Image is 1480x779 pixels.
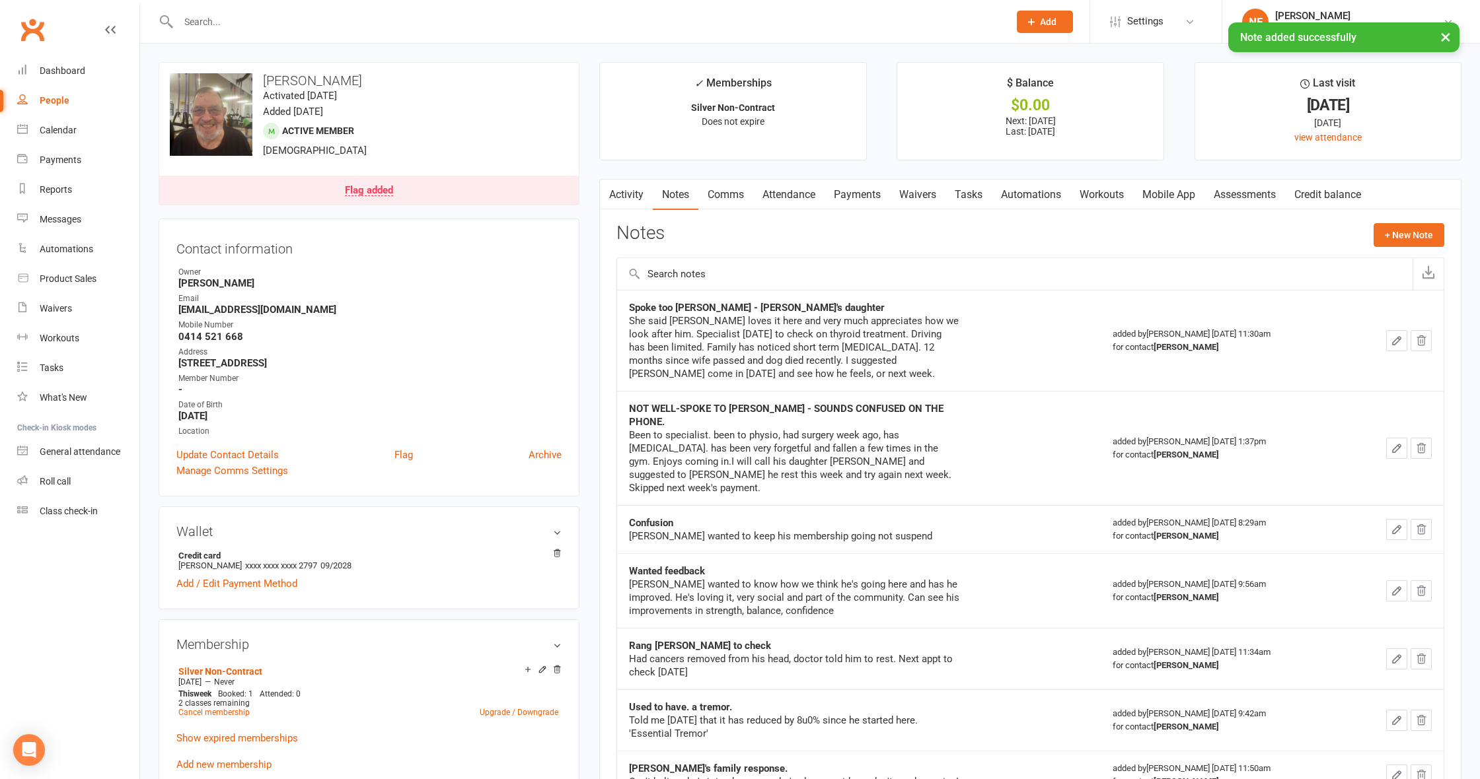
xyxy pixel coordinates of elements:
div: Flag added [345,186,393,196]
div: What's New [40,392,87,403]
a: Calendar [17,116,139,145]
div: Mobile Number [178,319,562,331]
strong: [PERSON_NAME] [178,277,562,289]
a: Mobile App [1133,180,1204,210]
div: added by [PERSON_NAME] [DATE] 1:37pm [1113,435,1337,461]
div: added by [PERSON_NAME] [DATE] 9:42am [1113,707,1337,733]
strong: Credit card [178,551,555,560]
p: Next: [DATE] Last: [DATE] [909,116,1151,137]
strong: Used to have. a tremor. [629,701,732,713]
div: $0.00 [909,98,1151,112]
strong: [PERSON_NAME] [1154,450,1219,459]
a: Comms [698,180,753,210]
button: × [1434,22,1458,51]
strong: [DATE] [178,410,562,422]
div: Told me [DATE] that it has reduced by 8u0% since he started here. 'Essential Tremor' [629,714,959,740]
a: Silver Non-Contract [178,666,262,677]
a: Dashboard [17,56,139,86]
span: Add [1040,17,1056,27]
div: for contact [1113,720,1337,733]
a: Class kiosk mode [17,496,139,526]
div: Reports [40,184,72,195]
a: Payments [825,180,890,210]
span: This [178,689,194,698]
strong: Wanted feedback [629,565,705,577]
strong: [PERSON_NAME]'s family response. [629,762,788,774]
img: image1742513610.png [170,73,252,156]
a: Waivers [17,294,139,323]
div: General attendance [40,446,120,457]
a: Add new membership [176,759,272,770]
a: Workouts [1070,180,1133,210]
span: Settings [1127,7,1164,36]
strong: Silver Non-Contract [691,102,775,113]
h3: Membership [176,637,562,652]
div: Product Sales [40,273,96,284]
h3: Contact information [176,236,562,256]
a: What's New [17,383,139,413]
strong: [EMAIL_ADDRESS][DOMAIN_NAME] [178,304,562,316]
span: [DEMOGRAPHIC_DATA] [263,145,367,156]
div: Waivers [40,303,72,314]
strong: [PERSON_NAME] [1154,722,1219,731]
a: Show expired memberships [176,732,298,744]
div: — [175,677,562,687]
a: view attendance [1294,132,1362,143]
div: for contact [1113,529,1337,543]
div: Dashboard [40,65,85,76]
strong: Confusion [629,517,673,529]
div: Tasks [40,362,63,373]
div: Date of Birth [178,399,562,411]
span: 09/2028 [320,560,351,570]
strong: [STREET_ADDRESS] [178,357,562,369]
a: Roll call [17,467,139,496]
div: Calendar [40,125,77,135]
strong: 0414 521 668 [178,331,562,343]
div: Location [178,425,562,438]
h3: Wallet [176,524,562,539]
div: added by [PERSON_NAME] [DATE] 11:34am [1113,646,1337,672]
div: Owner [178,266,562,279]
span: Never [214,677,235,687]
div: Payments [40,154,81,165]
div: Been to specialist. been to physio, had surgery week ago, has [MEDICAL_DATA]. has been very forge... [629,428,959,494]
strong: [PERSON_NAME] [1154,660,1219,670]
a: Tasks [945,180,992,210]
div: week [175,689,215,698]
span: [DATE] [178,677,202,687]
div: People [40,95,69,106]
div: Community Moves [GEOGRAPHIC_DATA] [1275,22,1443,34]
strong: - [178,384,562,395]
strong: [PERSON_NAME] [1154,342,1219,352]
span: xxxx xxxx xxxx 2797 [245,560,317,570]
a: Product Sales [17,264,139,294]
a: Assessments [1204,180,1285,210]
div: Automations [40,244,93,254]
span: Attended: 0 [260,689,301,698]
div: added by [PERSON_NAME] [DATE] 8:29am [1113,516,1337,543]
div: $ Balance [1007,75,1054,98]
a: Reports [17,175,139,205]
i: ✓ [694,77,703,90]
h3: [PERSON_NAME] [170,73,568,88]
div: [PERSON_NAME] wanted to keep his membership going not suspend [629,529,959,543]
time: Activated [DATE] [263,90,337,102]
div: Last visit [1300,75,1355,98]
a: General attendance kiosk mode [17,437,139,467]
a: Update Contact Details [176,447,279,463]
div: Email [178,292,562,305]
a: Automations [17,234,139,264]
span: Active member [282,125,354,136]
a: Tasks [17,353,139,383]
a: Messages [17,205,139,234]
time: Added [DATE] [263,106,323,118]
div: for contact [1113,591,1337,604]
div: She said [PERSON_NAME] loves it here and very much appreciates how we look after him. Specialist ... [629,314,959,380]
a: People [17,86,139,116]
a: Manage Comms Settings [176,463,288,479]
a: Waivers [890,180,945,210]
a: Add / Edit Payment Method [176,576,297,592]
h3: Notes [616,223,665,247]
a: Cancel membership [178,708,250,717]
a: Clubworx [16,13,49,46]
